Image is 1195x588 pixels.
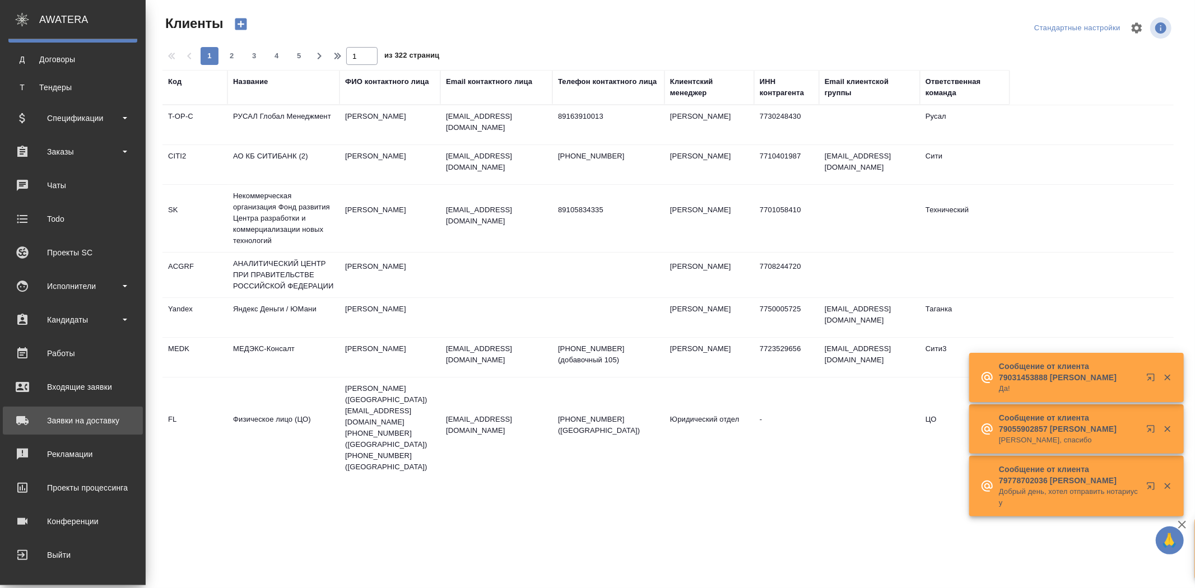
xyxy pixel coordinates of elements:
td: АНАЛИТИЧЕСКИЙ ЦЕНТР ПРИ ПРАВИТЕЛЬСТВЕ РОССИЙСКОЙ ФЕДЕРАЦИИ [227,253,340,297]
td: [PERSON_NAME] [340,105,440,144]
div: Проекты SC [8,244,137,261]
span: из 322 страниц [384,49,439,65]
td: АО КБ СИТИБАНК (2) [227,145,340,184]
button: 3 [245,47,263,65]
button: 5 [290,47,308,65]
td: [PERSON_NAME] [664,105,754,144]
p: [PERSON_NAME], спасибо [999,435,1139,446]
td: Юридический отдел [664,408,754,447]
span: Клиенты [162,15,223,32]
button: 4 [268,47,286,65]
p: 89163910013 [558,111,659,122]
a: Рекламации [3,440,143,468]
div: Todo [8,211,137,227]
button: Закрыть [1156,481,1179,491]
button: Закрыть [1156,424,1179,434]
div: Чаты [8,177,137,194]
td: МЕДЭКС-Консалт [227,338,340,377]
td: 7723529656 [754,338,819,377]
div: Email клиентской группы [825,76,914,99]
div: Телефон контактного лица [558,76,657,87]
div: ИНН контрагента [760,76,813,99]
p: [EMAIL_ADDRESS][DOMAIN_NAME] [446,414,547,436]
td: [PERSON_NAME] [340,145,440,184]
td: - [754,408,819,447]
td: [EMAIL_ADDRESS][DOMAIN_NAME] [819,145,920,184]
div: Кандидаты [8,311,137,328]
span: Посмотреть информацию [1150,17,1174,39]
td: [PERSON_NAME] [664,199,754,238]
td: SK [162,199,227,238]
td: Русал [920,105,1010,144]
p: [EMAIL_ADDRESS][DOMAIN_NAME] [446,111,547,133]
a: Todo [3,205,143,233]
div: Конференции [8,513,137,530]
div: Рекламации [8,446,137,463]
p: [EMAIL_ADDRESS][DOMAIN_NAME] [446,151,547,173]
div: Название [233,76,268,87]
a: Выйти [3,541,143,569]
td: FL [162,408,227,447]
div: Исполнители [8,278,137,295]
a: Заявки на доставку [3,407,143,435]
p: Сообщение от клиента 79031453888 [PERSON_NAME] [999,361,1139,383]
p: [EMAIL_ADDRESS][DOMAIN_NAME] [446,343,547,366]
span: 4 [268,50,286,62]
td: [PERSON_NAME] [340,199,440,238]
button: 2 [223,47,241,65]
td: 7701058410 [754,199,819,238]
a: Работы [3,339,143,367]
td: CITI2 [162,145,227,184]
span: 2 [223,50,241,62]
button: Открыть в новой вкладке [1140,475,1166,502]
div: Спецификации [8,110,137,127]
td: [EMAIL_ADDRESS][DOMAIN_NAME] [819,338,920,377]
span: 5 [290,50,308,62]
td: [PERSON_NAME] [664,338,754,377]
td: 7730248430 [754,105,819,144]
a: ДДоговоры [8,48,137,71]
div: Заявки на доставку [8,412,137,429]
p: [PHONE_NUMBER] [558,151,659,162]
a: Конференции [3,507,143,535]
div: Выйти [8,547,137,563]
p: [PHONE_NUMBER] (добавочный 105) [558,343,659,366]
span: 3 [245,50,263,62]
td: 7710401987 [754,145,819,184]
div: AWATERA [39,8,146,31]
td: Некоммерческая организация Фонд развития Центра разработки и коммерциализации новых технологий [227,185,340,252]
td: Таганка [920,298,1010,337]
a: Проекты процессинга [3,474,143,502]
button: Открыть в новой вкладке [1140,418,1166,445]
p: [EMAIL_ADDRESS][DOMAIN_NAME] [446,204,547,227]
td: 7750005725 [754,298,819,337]
div: Ответственная команда [926,76,1004,99]
p: [PHONE_NUMBER] ([GEOGRAPHIC_DATA]) [558,414,659,436]
p: Сообщение от клиента 79055902857 [PERSON_NAME] [999,412,1139,435]
p: Добрый день, хотел отправить нотариусу [999,486,1139,508]
td: [PERSON_NAME] [664,145,754,184]
div: Код [168,76,182,87]
button: Создать [227,15,254,34]
a: ТТендеры [8,76,137,99]
span: Настроить таблицу [1123,15,1150,41]
td: Yandex [162,298,227,337]
td: 7708244720 [754,255,819,295]
p: 89105834335 [558,204,659,216]
td: Яндекс Деньги / ЮМани [227,298,340,337]
td: Сити [920,145,1010,184]
div: Клиентский менеджер [670,76,748,99]
td: Сити3 [920,338,1010,377]
td: Физическое лицо (ЦО) [227,408,340,447]
p: Да! [999,383,1139,394]
p: Сообщение от клиента 79778702036 [PERSON_NAME] [999,464,1139,486]
div: split button [1031,20,1123,37]
td: T-OP-C [162,105,227,144]
td: Технический [920,199,1010,238]
div: Заказы [8,143,137,160]
a: Проекты SC [3,239,143,267]
td: [PERSON_NAME] ([GEOGRAPHIC_DATA]) [EMAIL_ADDRESS][DOMAIN_NAME] [PHONE_NUMBER] ([GEOGRAPHIC_DATA])... [340,377,440,478]
div: Проекты процессинга [8,479,137,496]
td: [PERSON_NAME] [340,338,440,377]
td: [PERSON_NAME] [664,298,754,337]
